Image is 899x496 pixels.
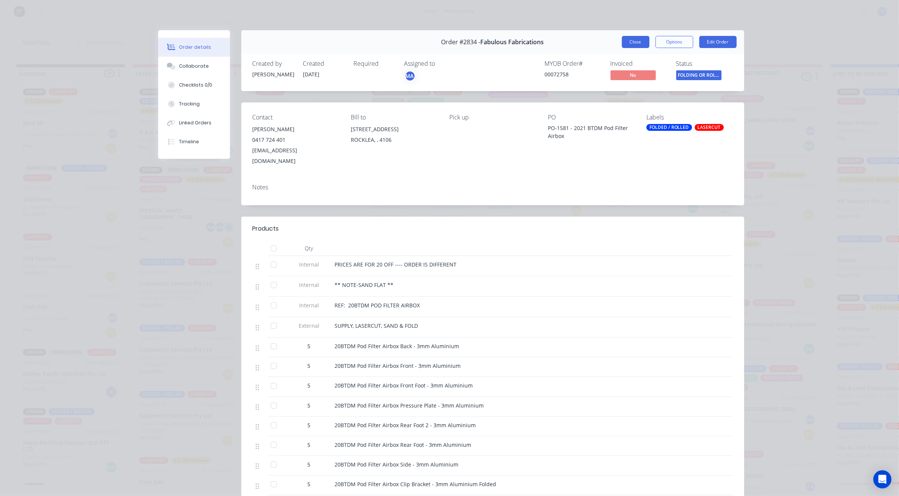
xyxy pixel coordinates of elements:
div: Linked Orders [179,119,211,126]
button: MA [404,70,416,82]
span: 5 [308,460,311,468]
button: Close [622,36,649,48]
div: 0417 724 401 [253,135,339,145]
div: Assigned to [404,60,480,67]
div: Created [303,60,345,67]
button: Tracking [158,95,230,113]
span: Internal [290,281,329,289]
div: Products [253,224,279,233]
span: Fabulous Fabrications [481,39,544,46]
div: Timeline [179,138,199,145]
div: [STREET_ADDRESS] [351,124,437,135]
div: Required [354,60,395,67]
div: Pick up [449,114,536,121]
button: Checklists 0/0 [158,76,230,95]
div: Collaborate [179,63,209,70]
span: 20BTDM Pod Filter Airbox Front Foot - 3mm Aluminium [335,382,473,389]
div: FOLDED / ROLLED [646,124,692,131]
span: ** NOTE-SAND FLAT ** [335,281,394,288]
span: 20BTDM Pod Filter Airbox Rear Foot 2 - 3mm Aluminium [335,422,476,429]
span: 20BTDM Pod Filter Airbox Back - 3mm Aluminium [335,343,460,350]
button: Options [655,36,693,48]
div: 00072758 [545,70,601,78]
span: 20BTDM Pod Filter Airbox Front - 3mm Aluminium [335,362,461,369]
span: FOLDING OR ROLL... [676,70,722,80]
div: [STREET_ADDRESS]ROCKLEA, , 4106 [351,124,437,148]
span: 5 [308,480,311,488]
button: FOLDING OR ROLL... [676,70,722,82]
span: 5 [308,342,311,350]
span: Internal [290,260,329,268]
span: PRICES ARE FOR 20 OFF ---- ORDER IS DIFFERENT [335,261,457,268]
span: [DATE] [303,71,320,78]
div: [PERSON_NAME]0417 724 401[EMAIL_ADDRESS][DOMAIN_NAME] [253,124,339,166]
div: Order details [179,44,211,51]
span: 5 [308,401,311,409]
span: Order #2834 - [441,39,481,46]
div: Created by [253,60,294,67]
div: [PERSON_NAME] [253,124,339,135]
button: Order details [158,38,230,57]
button: Linked Orders [158,113,230,132]
div: ROCKLEA, , 4106 [351,135,437,145]
div: Qty [287,241,332,256]
span: REF: 20BTDM POD FILTER AIRBOX [335,302,420,309]
span: Internal [290,301,329,309]
span: No [611,70,656,80]
div: PO-1581 - 2021 BTDM Pod Filter Airbox [548,124,634,140]
div: [PERSON_NAME] [253,70,294,78]
span: 20BTDM Pod Filter Airbox Rear Foot - 3mm Aluminium [335,441,472,448]
div: [EMAIL_ADDRESS][DOMAIN_NAME] [253,145,339,166]
div: Notes [253,184,733,191]
button: Collaborate [158,57,230,76]
button: Edit Order [699,36,737,48]
div: MYOB Order # [545,60,601,67]
div: Contact [253,114,339,121]
span: 5 [308,441,311,449]
button: Timeline [158,132,230,151]
div: PO [548,114,634,121]
span: 5 [308,362,311,370]
div: Open Intercom Messenger [873,470,891,488]
span: 5 [308,421,311,429]
div: Status [676,60,733,67]
div: LASERCUT [695,124,724,131]
span: SUPPLY, LASERCUT, SAND & FOLD [335,322,418,329]
div: Tracking [179,101,200,107]
span: 20BTDM Pod Filter Airbox Clip Bracket - 3mm Aluminium Folded [335,480,497,488]
span: External [290,322,329,330]
span: 5 [308,381,311,389]
div: Bill to [351,114,437,121]
span: 20BTDM Pod Filter Airbox Pressure Plate - 3mm Aluminium [335,402,484,409]
div: Invoiced [611,60,667,67]
div: Checklists 0/0 [179,82,212,88]
div: Labels [646,114,733,121]
span: 20BTDM Pod Filter Airbox Side - 3mm Aluminium [335,461,459,468]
